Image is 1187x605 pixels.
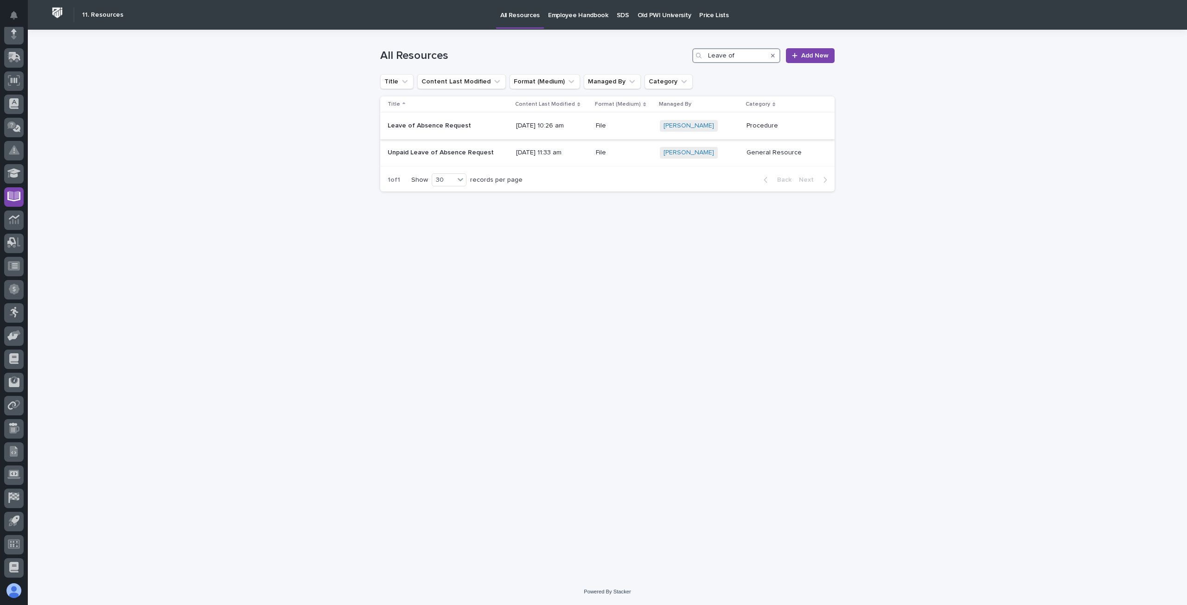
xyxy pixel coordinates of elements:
[584,74,641,89] button: Managed By
[49,4,66,21] img: Workspace Logo
[747,122,810,130] p: Procedure
[664,149,714,157] a: [PERSON_NAME]
[516,149,588,157] p: [DATE] 11:33 am
[515,99,575,109] p: Content Last Modified
[596,149,652,157] p: File
[659,99,691,109] p: Managed By
[388,147,496,157] p: Unpaid Leave of Absence Request
[417,74,506,89] button: Content Last Modified
[595,99,641,109] p: Format (Medium)
[584,589,631,594] a: Powered By Stacker
[432,175,454,185] div: 30
[380,169,408,191] p: 1 of 1
[380,74,414,89] button: Title
[411,176,428,184] p: Show
[795,176,835,184] button: Next
[746,99,770,109] p: Category
[799,176,819,184] span: Next
[772,176,791,184] span: Back
[4,6,24,25] button: Notifications
[388,120,473,130] p: Leave of Absence Request
[4,581,24,600] button: users-avatar
[692,48,780,63] input: Search
[645,74,693,89] button: Category
[470,176,523,184] p: records per page
[388,99,400,109] p: Title
[510,74,580,89] button: Format (Medium)
[380,140,835,166] tr: Unpaid Leave of Absence RequestUnpaid Leave of Absence Request [DATE] 11:33 amFile[PERSON_NAME] G...
[380,113,835,140] tr: Leave of Absence RequestLeave of Absence Request [DATE] 10:26 amFile[PERSON_NAME] Procedure
[12,11,24,26] div: Notifications
[596,122,652,130] p: File
[747,149,810,157] p: General Resource
[82,11,123,19] h2: 11. Resources
[756,176,795,184] button: Back
[380,49,689,63] h1: All Resources
[786,48,835,63] a: Add New
[516,122,588,130] p: [DATE] 10:26 am
[801,51,829,60] span: Add New
[664,122,714,130] a: [PERSON_NAME]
